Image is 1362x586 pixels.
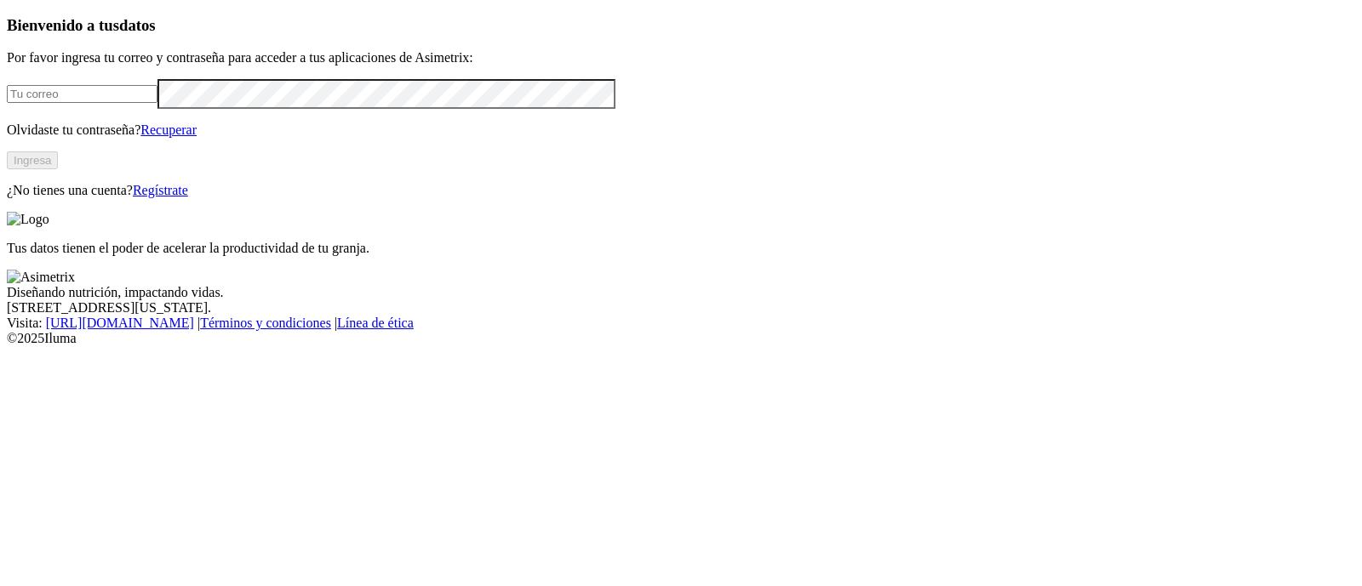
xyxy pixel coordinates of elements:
img: Asimetrix [7,270,75,285]
p: ¿No tienes una cuenta? [7,183,1355,198]
input: Tu correo [7,85,157,103]
p: Tus datos tienen el poder de acelerar la productividad de tu granja. [7,241,1355,256]
p: Olvidaste tu contraseña? [7,122,1355,138]
div: [STREET_ADDRESS][US_STATE]. [7,300,1355,316]
p: Por favor ingresa tu correo y contraseña para acceder a tus aplicaciones de Asimetrix: [7,50,1355,65]
div: Diseñando nutrición, impactando vidas. [7,285,1355,300]
a: [URL][DOMAIN_NAME] [46,316,194,330]
a: Regístrate [133,183,188,197]
img: Logo [7,212,49,227]
div: © 2025 Iluma [7,331,1355,346]
button: Ingresa [7,151,58,169]
span: datos [119,16,156,34]
div: Visita : | | [7,316,1355,331]
a: Recuperar [140,122,197,137]
a: Línea de ética [337,316,414,330]
a: Términos y condiciones [200,316,331,330]
h3: Bienvenido a tus [7,16,1355,35]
